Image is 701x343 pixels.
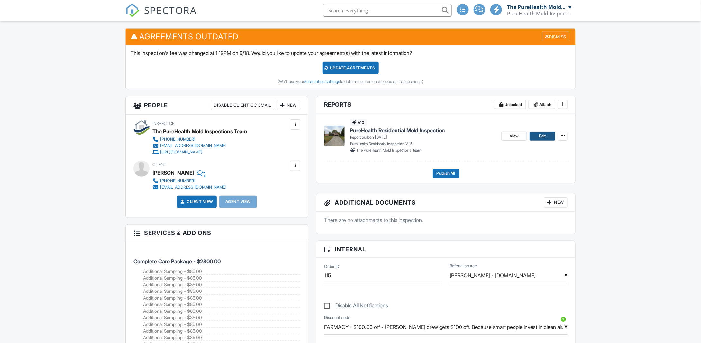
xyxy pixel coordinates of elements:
[152,162,166,167] span: Client
[143,268,300,275] li: Add on: Additional Sampling
[143,321,300,328] li: Add on: Additional Sampling
[277,100,300,110] div: New
[160,137,195,142] div: [PHONE_NUMBER]
[160,185,226,190] div: [EMAIL_ADDRESS][DOMAIN_NAME]
[125,3,140,17] img: The Best Home Inspection Software - Spectora
[507,10,571,17] div: PureHealth Mold Inspections
[143,308,300,315] li: Add on: Additional Sampling
[143,288,300,295] li: Add on: Additional Sampling
[160,143,226,148] div: [EMAIL_ADDRESS][DOMAIN_NAME]
[143,301,300,308] li: Add on: Additional Sampling
[160,178,195,183] div: [PHONE_NUMBER]
[323,4,452,17] input: Search everything...
[133,258,221,264] span: Complete Care Package - $2800.00
[152,143,242,149] a: [EMAIL_ADDRESS][DOMAIN_NAME]
[152,149,242,155] a: [URL][DOMAIN_NAME]
[324,264,339,270] label: Order ID
[143,275,300,282] li: Add on: Additional Sampling
[544,197,568,208] div: New
[542,32,569,42] div: Dismiss
[152,184,226,190] a: [EMAIL_ADDRESS][DOMAIN_NAME]
[126,96,308,115] h3: People
[143,334,300,341] li: Add on: Additional Sampling
[143,328,300,335] li: Add on: Additional Sampling
[304,79,340,84] a: Automation settings
[143,314,300,321] li: Add on: Additional Sampling
[126,225,308,241] h3: Services & Add ons
[152,168,194,178] div: [PERSON_NAME]
[324,217,568,224] p: There are no attachments to this inspection.
[152,126,247,136] div: The PureHealth Mold Inspections Team
[507,4,567,10] div: The PureHealth Mold Inspections Team
[323,62,379,74] div: Update Agreements
[144,3,197,17] span: SPECTORA
[211,100,274,110] div: Disable Client CC Email
[143,282,300,288] li: Add on: Additional Sampling
[179,199,213,205] a: Client View
[450,263,477,269] label: Referral source
[316,241,575,258] h3: Internal
[324,315,350,320] label: Discount code
[324,302,388,311] label: Disable All Notifications
[131,79,570,84] div: (We'll use your to determine if an email goes out to the client.)
[125,9,197,22] a: SPECTORA
[126,45,575,89] div: This inspection's fee was changed at 1:19PM on 9/18. Would you like to update your agreement(s) w...
[160,150,202,155] div: [URL][DOMAIN_NAME]
[152,121,175,126] span: Inspector
[143,295,300,301] li: Add on: Additional Sampling
[152,178,226,184] a: [PHONE_NUMBER]
[126,29,575,44] h3: Agreements Outdated
[316,193,575,212] h3: Additional Documents
[152,136,242,143] a: [PHONE_NUMBER]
